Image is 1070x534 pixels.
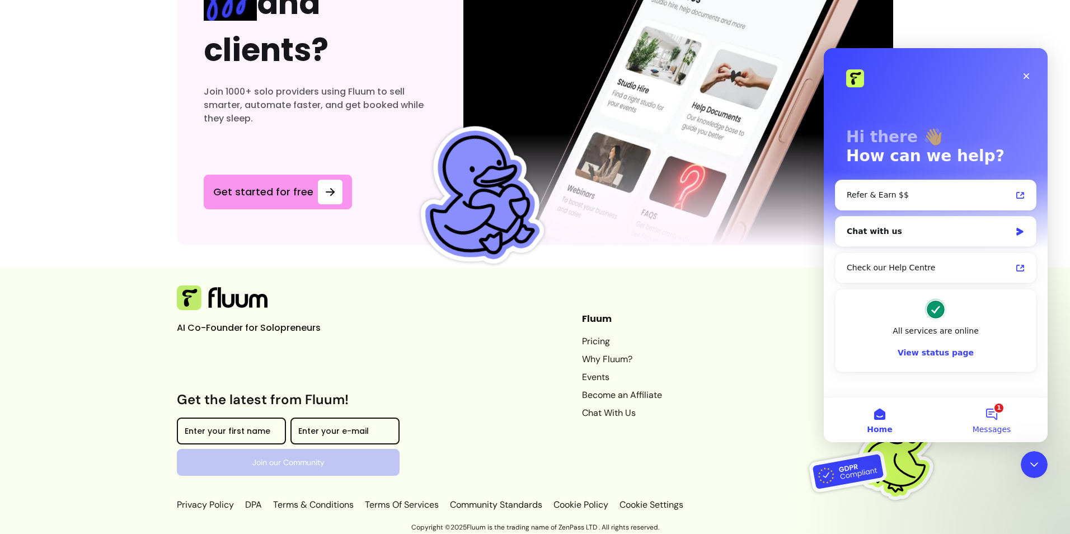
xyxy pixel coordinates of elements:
[243,498,264,512] a: DPA
[824,48,1048,442] iframe: Intercom live chat
[448,498,545,512] a: Community Standards
[213,184,313,200] span: Get started for free
[185,428,278,439] input: Enter your first name
[177,391,400,409] h3: Get the latest from Fluum!
[582,406,662,420] a: Chat With Us
[582,353,662,366] a: Why Fluum?
[177,321,345,335] p: AI Co-Founder for Solopreneurs
[1021,451,1048,478] iframe: Intercom live chat
[271,498,356,512] a: Terms & Conditions
[204,175,352,209] a: Get started for free
[204,85,437,125] h3: Join 1000+ solo providers using Fluum to sell smarter, automate faster, and get booked while they...
[298,428,392,439] input: Enter your e-mail
[177,498,236,512] a: Privacy Policy
[582,388,662,402] a: Become an Affiliate
[809,382,949,522] img: Fluum is GDPR compliant
[582,371,662,384] a: Events
[395,114,560,279] img: Fluum Duck sticker
[363,498,441,512] a: Terms Of Services
[551,498,611,512] a: Cookie Policy
[582,335,662,348] a: Pricing
[617,498,683,512] p: Cookie Settings
[177,285,267,310] img: Fluum Logo
[582,312,662,326] header: Fluum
